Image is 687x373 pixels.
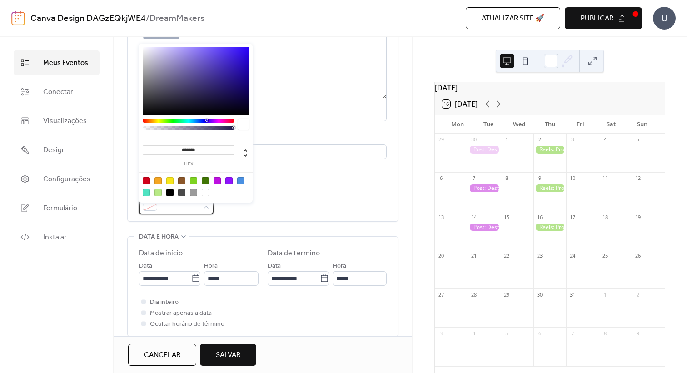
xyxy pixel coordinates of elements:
[438,214,444,220] div: 13
[438,330,444,337] div: 3
[536,136,543,143] div: 2
[482,13,544,24] span: Atualizar site 🚀
[139,232,179,243] span: Data e hora
[268,248,320,259] div: Data de término
[602,214,608,220] div: 18
[166,177,174,184] div: #F8E71C
[569,214,576,220] div: 17
[442,115,473,134] div: Mon
[470,175,477,182] div: 7
[43,116,87,127] span: Visualizações
[533,146,566,154] div: Reels: Promoção de Fim de Semana
[143,189,150,196] div: #50E3C2
[503,291,510,298] div: 29
[144,350,180,361] span: Cancelar
[143,162,234,167] label: hex
[438,253,444,259] div: 20
[533,184,566,192] div: Reels: Promoção de Fim de Semana
[14,196,100,220] a: Formulário
[178,177,185,184] div: #8B572A
[43,58,88,69] span: Meus Eventos
[536,253,543,259] div: 23
[14,138,100,162] a: Design
[202,177,209,184] div: #417505
[536,291,543,298] div: 30
[635,330,642,337] div: 9
[154,177,162,184] div: #F5A623
[143,177,150,184] div: #D0021B
[150,297,179,308] span: Dia inteiro
[602,253,608,259] div: 25
[635,291,642,298] div: 2
[653,7,676,30] div: U
[565,7,642,29] button: Publicar
[150,308,212,319] span: Mostrar apenas a data
[190,189,197,196] div: #9B9B9B
[503,136,510,143] div: 1
[635,175,642,182] div: 12
[43,174,90,185] span: Configurações
[569,291,576,298] div: 31
[602,175,608,182] div: 11
[214,177,221,184] div: #BD10E0
[43,145,66,156] span: Design
[14,225,100,249] a: Instalar
[534,115,565,134] div: Thu
[468,224,500,231] div: Post: Destinos
[470,214,477,220] div: 14
[128,344,196,366] button: Cancelar
[503,214,510,220] div: 15
[14,80,100,104] a: Conectar
[225,177,233,184] div: #9013FE
[503,330,510,337] div: 5
[470,253,477,259] div: 21
[11,11,25,25] img: logo
[635,136,642,143] div: 5
[438,136,444,143] div: 29
[466,7,560,29] button: Atualizar site 🚀
[139,132,385,143] div: Local
[581,13,613,24] span: Publicar
[43,203,77,214] span: Formulário
[439,98,481,110] button: 16[DATE]
[139,261,152,272] span: Data
[178,189,185,196] div: #4A4A4A
[470,291,477,298] div: 28
[536,175,543,182] div: 9
[237,177,244,184] div: #4A90E2
[149,10,204,27] b: DreamMakers
[468,184,500,192] div: Post: Destinos
[14,50,100,75] a: Meus Eventos
[569,136,576,143] div: 3
[602,291,608,298] div: 1
[216,350,240,361] span: Salvar
[635,214,642,220] div: 19
[635,253,642,259] div: 26
[565,115,596,134] div: Fri
[14,167,100,191] a: Configurações
[470,330,477,337] div: 4
[154,189,162,196] div: #B8E986
[569,175,576,182] div: 10
[503,253,510,259] div: 22
[30,10,146,27] a: Canva Design DAGzEQkjWE4
[503,175,510,182] div: 8
[536,214,543,220] div: 16
[200,344,256,366] button: Salvar
[190,177,197,184] div: #7ED321
[43,232,67,243] span: Instalar
[202,189,209,196] div: #FFFFFF
[602,136,608,143] div: 4
[504,115,535,134] div: Wed
[473,115,504,134] div: Tue
[146,10,149,27] b: /
[438,291,444,298] div: 27
[602,330,608,337] div: 8
[627,115,657,134] div: Sun
[204,261,218,272] span: Hora
[14,109,100,133] a: Visualizações
[150,319,224,330] span: Ocultar horário de término
[569,253,576,259] div: 24
[139,248,183,259] div: Data de início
